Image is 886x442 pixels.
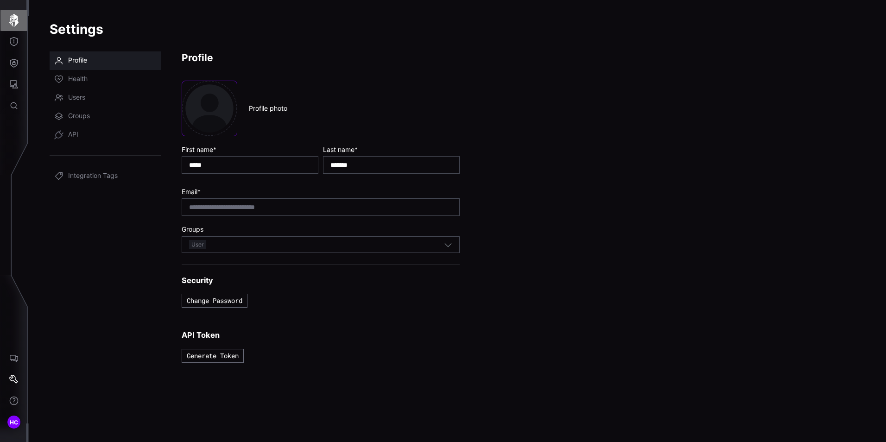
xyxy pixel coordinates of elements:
span: Integration Tags [68,171,118,181]
button: HC [0,411,27,433]
h3: Security [182,276,460,285]
button: Change Password [182,294,247,308]
a: Health [50,70,161,88]
span: Users [68,93,85,102]
label: Profile photo [249,104,287,113]
label: Groups [182,225,460,234]
a: Integration Tags [50,167,161,185]
label: Email * [182,188,460,196]
span: Groups [68,112,90,121]
span: Profile [68,56,87,65]
label: First name * [182,145,318,154]
a: Groups [50,107,161,126]
span: User [189,240,206,249]
h2: Profile [182,51,460,64]
h3: API Token [182,330,460,340]
a: Profile [50,51,161,70]
button: Generate Token [182,349,244,363]
h1: Settings [50,21,865,38]
button: Toggle options menu [444,240,452,249]
span: API [68,130,78,139]
span: Health [68,75,88,84]
span: HC [10,417,19,427]
a: API [50,126,161,144]
label: Last name * [323,145,460,154]
a: Users [50,88,161,107]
